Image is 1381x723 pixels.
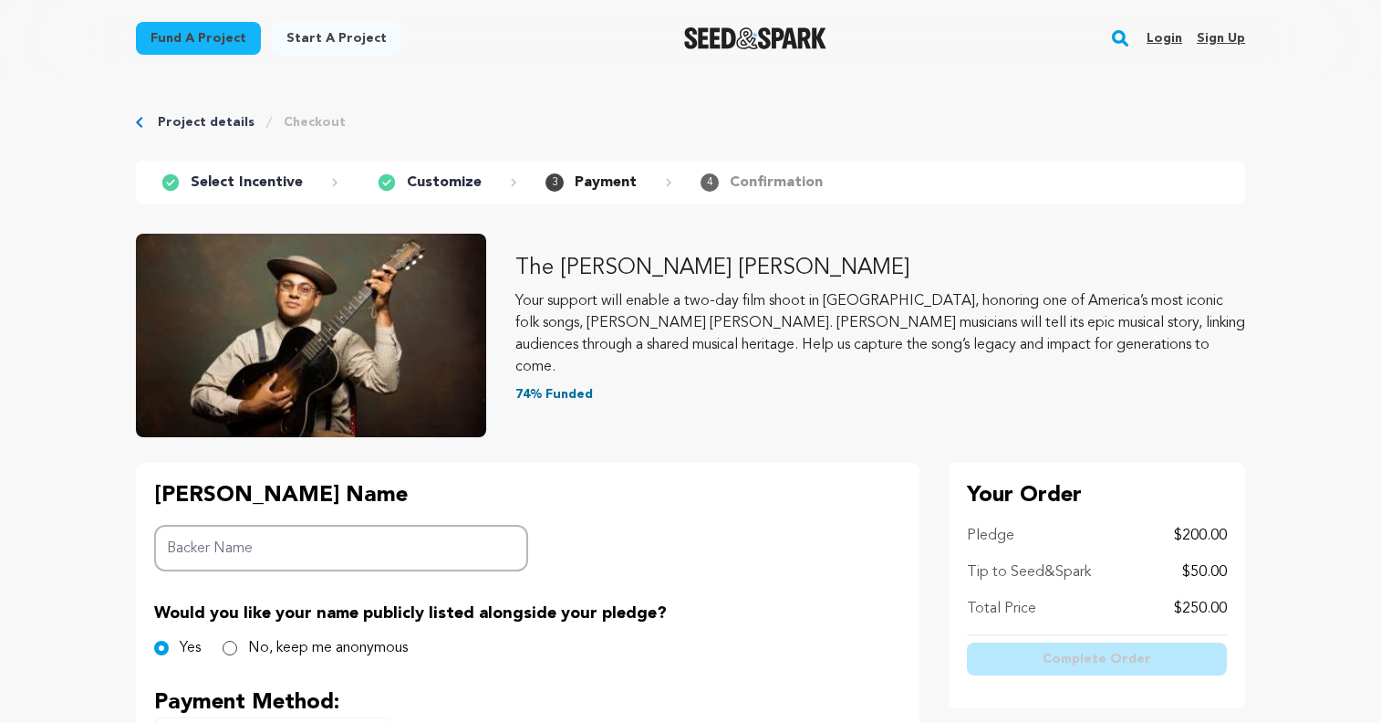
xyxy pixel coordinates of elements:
[136,22,261,55] a: Fund a project
[154,688,901,718] p: Payment Method:
[515,385,1245,403] p: 74% Funded
[407,172,482,194] p: Customize
[515,290,1245,378] p: Your support will enable a two-day film shoot in [GEOGRAPHIC_DATA], honoring one of America’s mos...
[1147,24,1182,53] a: Login
[248,637,408,659] label: No, keep me anonymous
[180,637,201,659] label: Yes
[967,598,1036,620] p: Total Price
[136,113,1245,131] div: Breadcrumb
[136,234,486,437] img: The Liza Jane Sessions image
[684,27,827,49] img: Seed&Spark Logo Dark Mode
[191,172,303,194] p: Select Incentive
[1174,598,1227,620] p: $250.00
[515,254,1245,283] p: The [PERSON_NAME] [PERSON_NAME]
[967,481,1227,510] p: Your Order
[158,113,254,131] a: Project details
[1182,561,1227,583] p: $50.00
[684,27,827,49] a: Seed&Spark Homepage
[730,172,823,194] p: Confirmation
[1174,525,1227,547] p: $200.00
[967,561,1091,583] p: Tip to Seed&Spark
[154,525,528,571] input: Backer Name
[1197,24,1245,53] a: Sign up
[967,643,1227,676] button: Complete Order
[967,525,1014,547] p: Pledge
[284,113,346,131] a: Checkout
[575,172,637,194] p: Payment
[701,173,719,192] span: 4
[545,173,564,192] span: 3
[1043,650,1151,668] span: Complete Order
[154,481,528,510] p: [PERSON_NAME] Name
[272,22,401,55] a: Start a project
[154,601,901,626] p: Would you like your name publicly listed alongside your pledge?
